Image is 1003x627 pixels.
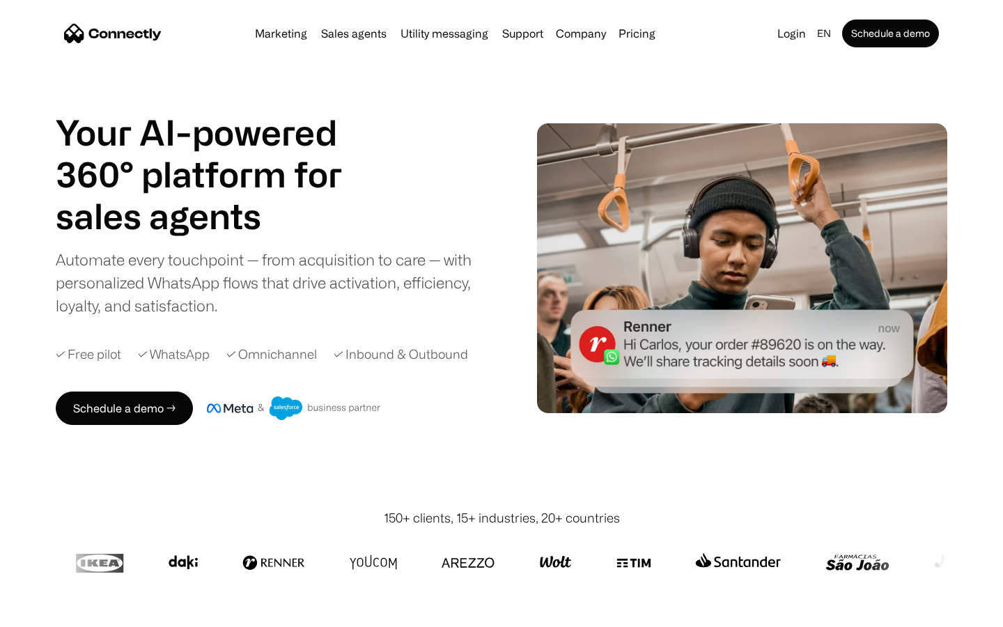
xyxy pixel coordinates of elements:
[207,396,381,420] img: Meta and Salesforce business partner badge.
[613,28,661,39] a: Pricing
[772,24,811,43] a: Login
[226,345,317,364] div: ✓ Omnichannel
[56,195,376,237] h1: sales agents
[395,28,494,39] a: Utility messaging
[56,195,376,237] div: 1 of 4
[56,111,376,195] h1: Your AI-powered 360° platform for
[249,28,313,39] a: Marketing
[14,601,84,622] aside: Language selected: English
[552,24,610,43] div: Company
[138,345,210,364] div: ✓ WhatsApp
[56,345,121,364] div: ✓ Free pilot
[556,24,606,43] div: Company
[316,28,392,39] a: Sales agents
[842,20,939,47] a: Schedule a demo
[811,24,839,43] div: en
[56,392,193,425] a: Schedule a demo →
[56,248,495,317] div: Automate every touchpoint — from acquisition to care — with personalized WhatsApp flows that driv...
[56,195,376,237] div: carousel
[497,28,549,39] a: Support
[64,23,162,44] a: home
[334,345,468,364] div: ✓ Inbound & Outbound
[384,509,620,527] div: 150+ clients, 15+ industries, 20+ countries
[28,603,84,622] ul: Language list
[817,24,831,43] div: en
